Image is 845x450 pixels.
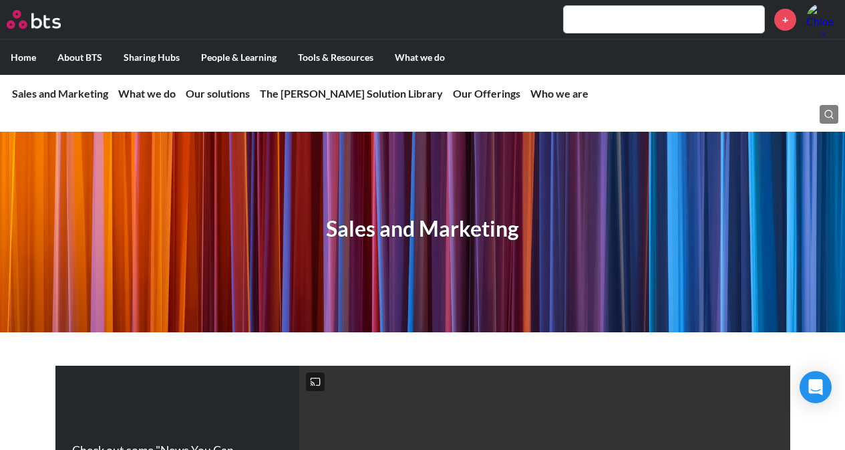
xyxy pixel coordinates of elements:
a: Go home [7,10,86,29]
a: Who we are [530,87,588,100]
label: Sharing Hubs [113,40,190,75]
a: + [774,9,796,31]
a: Our solutions [186,87,250,100]
h1: Sales and Marketing [326,214,519,244]
a: Sales and Marketing [12,87,108,100]
div: Open Intercom Messenger [800,371,832,403]
a: Our Offerings [453,87,520,100]
label: Tools & Resources [287,40,384,75]
a: Profile [806,3,838,35]
a: What we do [118,87,176,100]
img: BTS Logo [7,10,61,29]
a: The [PERSON_NAME] Solution Library [260,87,443,100]
label: About BTS [47,40,113,75]
label: People & Learning [190,40,287,75]
img: Chloe Andersen [806,3,838,35]
label: What we do [384,40,456,75]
